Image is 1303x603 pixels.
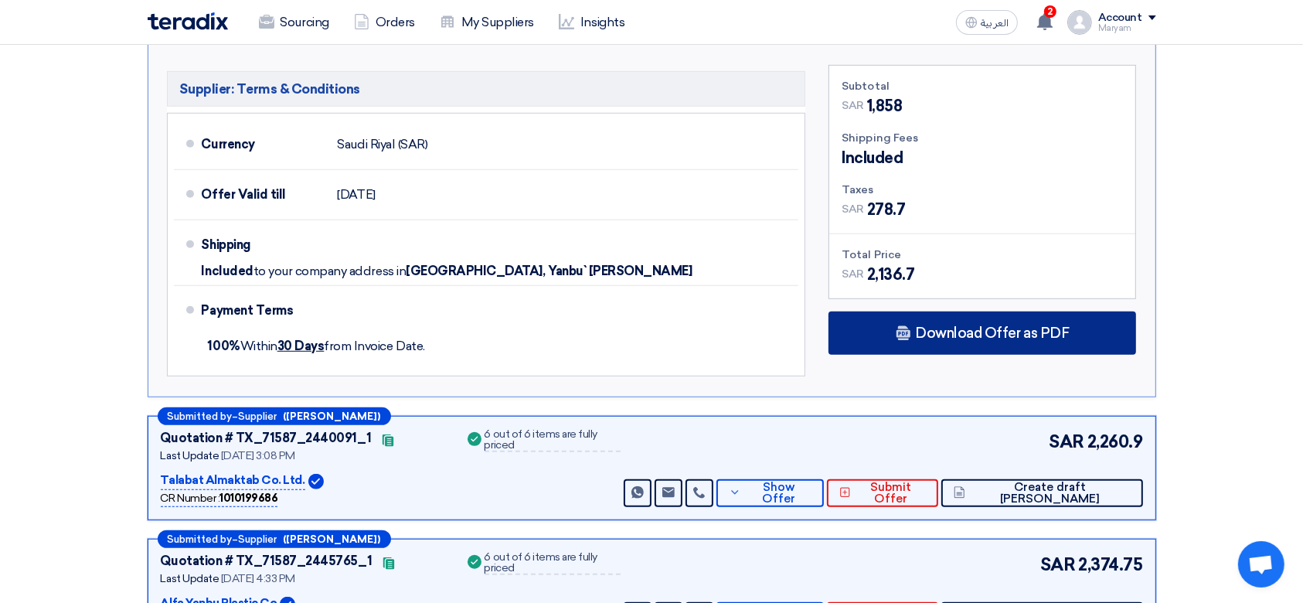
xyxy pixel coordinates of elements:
u: 30 Days [277,339,325,353]
span: [DATE] 3:08 PM [221,449,295,462]
div: Maryam [1098,24,1156,32]
span: Within from Invoice Date. [208,339,425,353]
div: Shipping [202,227,325,264]
div: Total Price [842,247,1123,263]
span: العربية [981,18,1009,29]
div: – [158,407,391,425]
button: Show Offer [716,479,824,507]
div: Saudi Riyal (SAR) [338,130,428,159]
div: Payment Terms [202,292,781,329]
span: [GEOGRAPHIC_DATA], Yanbu` [PERSON_NAME] [406,264,692,279]
span: 2,260.9 [1087,429,1143,455]
img: profile_test.png [1067,10,1092,35]
span: [DATE] [338,187,376,203]
span: SAR [842,201,864,217]
b: ([PERSON_NAME]) [284,534,381,544]
div: Quotation # TX_71587_2445765_1 [161,552,373,571]
span: Included [202,264,253,279]
b: ([PERSON_NAME]) [284,411,381,421]
h5: Supplier: Terms & Conditions [167,71,806,107]
span: 2 [1044,5,1056,18]
p: Talabat Almaktab Co. Ltd. [161,472,305,490]
span: 2,136.7 [867,263,915,286]
div: Open chat [1238,541,1284,588]
a: My Suppliers [427,5,546,39]
div: Offer Valid till [202,176,325,213]
span: [DATE] 4:33 PM [221,572,295,585]
div: Shipping Fees [842,130,1123,146]
div: CR Number : [161,490,278,507]
span: Supplier [239,534,277,544]
a: Sourcing [247,5,342,39]
b: 1010199686 [219,492,277,505]
span: Last Update [161,449,219,462]
span: to your company address in [253,264,407,279]
div: Currency [202,126,325,163]
span: 2,374.75 [1078,552,1142,577]
span: Download Offer as PDF [915,326,1069,340]
div: 6 out of 6 items are fully priced [485,552,621,575]
button: العربية [956,10,1018,35]
span: Supplier [239,411,277,421]
img: Teradix logo [148,12,228,30]
img: Verified Account [308,474,324,489]
a: Orders [342,5,427,39]
span: Included [842,146,903,169]
span: SAR [1040,552,1076,577]
span: SAR [842,266,864,282]
div: Account [1098,12,1142,25]
span: Last Update [161,572,219,585]
div: 6 out of 6 items are fully priced [485,429,621,452]
a: Insights [546,5,637,39]
span: Submitted by [168,534,233,544]
div: – [158,530,391,548]
span: Show Offer [745,482,811,505]
span: SAR [1049,429,1084,455]
div: Taxes [842,182,1123,198]
div: Subtotal [842,78,1123,94]
span: Submit Offer [855,482,926,505]
button: Submit Offer [827,479,938,507]
span: Create draft [PERSON_NAME] [969,482,1130,505]
span: 278.7 [867,198,906,221]
span: Submitted by [168,411,233,421]
span: 1,858 [867,94,903,118]
div: Quotation # TX_71587_2440091_1 [161,429,372,448]
span: SAR [842,97,864,114]
strong: 100% [208,339,240,353]
button: Create draft [PERSON_NAME] [941,479,1142,507]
